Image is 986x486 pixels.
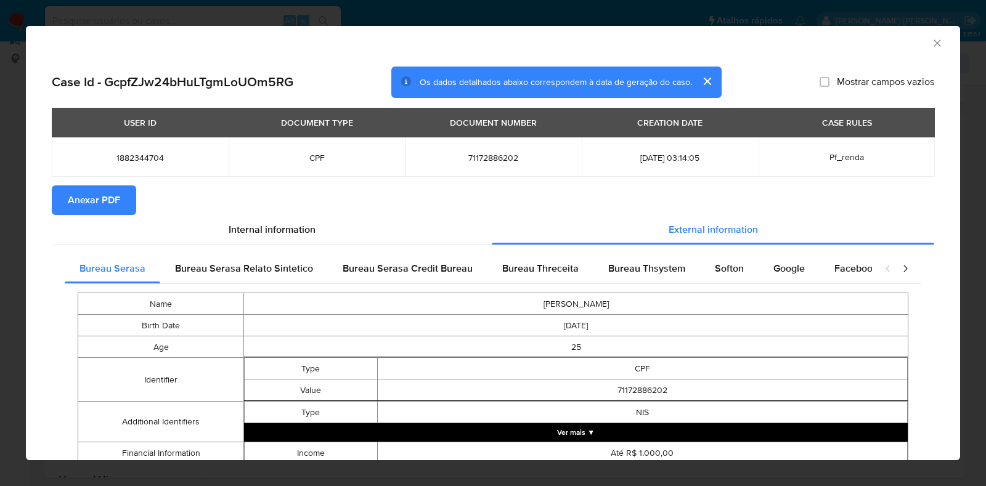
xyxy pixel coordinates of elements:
[26,26,960,460] div: closure-recommendation-modal
[377,379,908,401] td: 71172886202
[837,76,934,88] span: Mostrar campos vazios
[377,358,908,379] td: CPF
[244,293,908,315] td: [PERSON_NAME]
[377,402,908,423] td: NIS
[420,152,567,163] span: 71172886202
[377,442,908,464] td: Até R$ 1.000,00
[78,358,244,402] td: Identifier
[669,222,758,237] span: External information
[442,112,544,133] div: DOCUMENT NUMBER
[78,315,244,336] td: Birth Date
[116,112,164,133] div: USER ID
[502,261,579,275] span: Bureau Threceita
[78,402,244,442] td: Additional Identifiers
[692,67,722,96] button: cerrar
[829,151,864,163] span: Pf_renda
[343,261,473,275] span: Bureau Serasa Credit Bureau
[67,152,214,163] span: 1882344704
[715,261,744,275] span: Softon
[78,336,244,358] td: Age
[65,254,872,283] div: Detailed external info
[244,336,908,358] td: 25
[245,442,377,464] td: Income
[78,442,244,464] td: Financial Information
[52,185,136,215] button: Anexar PDF
[52,215,934,245] div: Detailed info
[68,187,120,214] span: Anexar PDF
[245,358,377,379] td: Type
[229,222,316,237] span: Internal information
[52,74,293,90] h2: Case Id - GcpfZJw24bHuLTgmLoUOm5RG
[834,261,878,275] span: Facebook
[608,261,685,275] span: Bureau Thsystem
[815,112,879,133] div: CASE RULES
[597,152,744,163] span: [DATE] 03:14:05
[244,423,908,442] button: Expand array
[245,402,377,423] td: Type
[274,112,361,133] div: DOCUMENT TYPE
[773,261,805,275] span: Google
[245,379,377,401] td: Value
[175,261,313,275] span: Bureau Serasa Relato Sintetico
[630,112,710,133] div: CREATION DATE
[79,261,145,275] span: Bureau Serasa
[244,315,908,336] td: [DATE]
[420,76,692,88] span: Os dados detalhados abaixo correspondem à data de geração do caso.
[78,293,244,315] td: Name
[243,152,391,163] span: CPF
[820,77,829,87] input: Mostrar campos vazios
[931,37,942,48] button: Fechar a janela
